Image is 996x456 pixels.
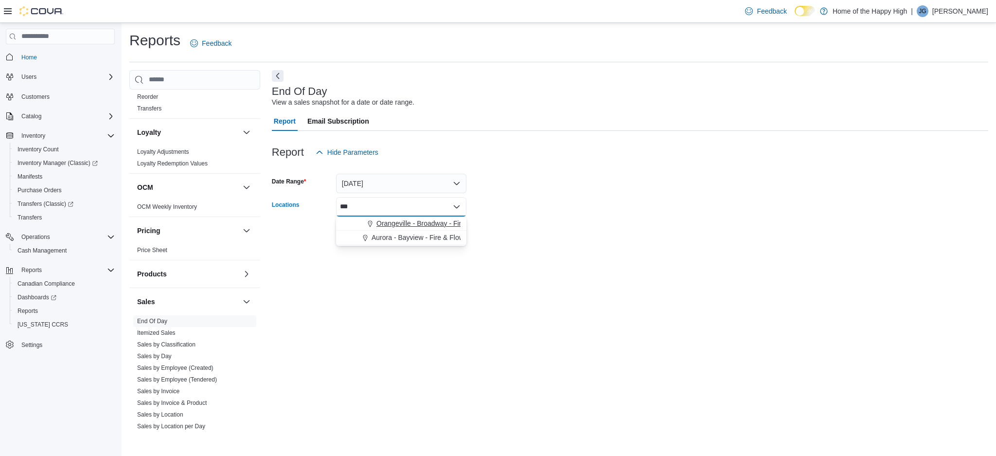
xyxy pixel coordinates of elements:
[18,91,53,103] a: Customers
[137,226,160,236] h3: Pricing
[137,422,205,430] span: Sales by Location per Day
[14,198,77,210] a: Transfers (Classic)
[272,178,306,185] label: Date Range
[137,364,213,372] span: Sales by Employee (Created)
[10,197,119,211] a: Transfers (Classic)
[741,1,790,21] a: Feedback
[18,146,59,153] span: Inventory Count
[14,319,72,330] a: [US_STATE] CCRS
[14,245,71,256] a: Cash Management
[241,296,252,308] button: Sales
[14,278,79,290] a: Canadian Compliance
[932,5,988,17] p: [PERSON_NAME]
[14,278,115,290] span: Canadian Compliance
[14,157,115,169] span: Inventory Manager (Classic)
[137,203,197,211] span: OCM Weekly Inventory
[241,268,252,280] button: Products
[137,376,217,383] a: Sales by Employee (Tendered)
[18,110,115,122] span: Catalog
[241,225,252,237] button: Pricing
[272,97,414,108] div: View a sales snapshot for a date or date range.
[137,388,179,395] a: Sales by Invoice
[137,297,155,307] h3: Sales
[21,54,37,61] span: Home
[757,6,786,16] span: Feedback
[14,144,115,155] span: Inventory Count
[10,277,119,291] button: Canadian Compliance
[137,148,189,155] a: Loyalty Adjustments
[274,111,296,131] span: Report
[137,182,153,192] h3: OCM
[2,337,119,351] button: Settings
[10,244,119,257] button: Cash Management
[137,105,161,112] a: Transfers
[137,148,189,156] span: Loyalty Adjustments
[911,5,913,17] p: |
[10,291,119,304] a: Dashboards
[2,263,119,277] button: Reports
[137,269,239,279] button: Products
[2,50,119,64] button: Home
[14,198,115,210] span: Transfers (Classic)
[18,130,115,142] span: Inventory
[10,211,119,224] button: Transfers
[137,400,207,406] a: Sales by Invoice & Product
[18,71,40,83] button: Users
[14,292,60,303] a: Dashboards
[376,219,494,228] span: Orangeville - Broadway - Fire & Flower
[336,231,466,245] button: Aurora - Bayview - Fire & Flower
[2,90,119,104] button: Customers
[137,246,167,254] span: Price Sheet
[137,297,239,307] button: Sales
[19,6,63,16] img: Cova
[137,226,239,236] button: Pricing
[14,305,115,317] span: Reports
[18,321,68,328] span: [US_STATE] CCRS
[137,329,176,336] a: Itemized Sales
[10,304,119,318] button: Reports
[2,70,119,84] button: Users
[6,46,115,377] nav: Complex example
[137,423,205,430] a: Sales by Location per Day
[14,171,46,182] a: Manifests
[2,129,119,143] button: Inventory
[18,173,42,181] span: Manifests
[186,34,235,53] a: Feedback
[18,130,49,142] button: Inventory
[137,365,213,371] a: Sales by Employee (Created)
[18,293,56,301] span: Dashboards
[137,128,161,137] h3: Loyalty
[129,244,260,260] div: Pricing
[14,212,46,223] a: Transfers
[21,73,36,81] span: Users
[137,411,183,418] a: Sales by Location
[129,201,260,217] div: OCM
[14,184,115,196] span: Purchase Orders
[14,305,42,317] a: Reports
[18,110,45,122] button: Catalog
[18,71,115,83] span: Users
[14,144,63,155] a: Inventory Count
[18,52,41,63] a: Home
[14,157,102,169] a: Inventory Manager (Classic)
[21,132,45,140] span: Inventory
[137,128,239,137] button: Loyalty
[795,6,815,16] input: Dark Mode
[21,233,50,241] span: Operations
[18,264,46,276] button: Reports
[137,182,239,192] button: OCM
[453,203,461,211] button: Close list of options
[137,341,196,348] a: Sales by Classification
[18,91,115,103] span: Customers
[14,245,115,256] span: Cash Management
[129,31,180,50] h1: Reports
[272,146,304,158] h3: Report
[18,51,115,63] span: Home
[21,112,41,120] span: Catalog
[137,353,172,360] a: Sales by Day
[21,93,50,101] span: Customers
